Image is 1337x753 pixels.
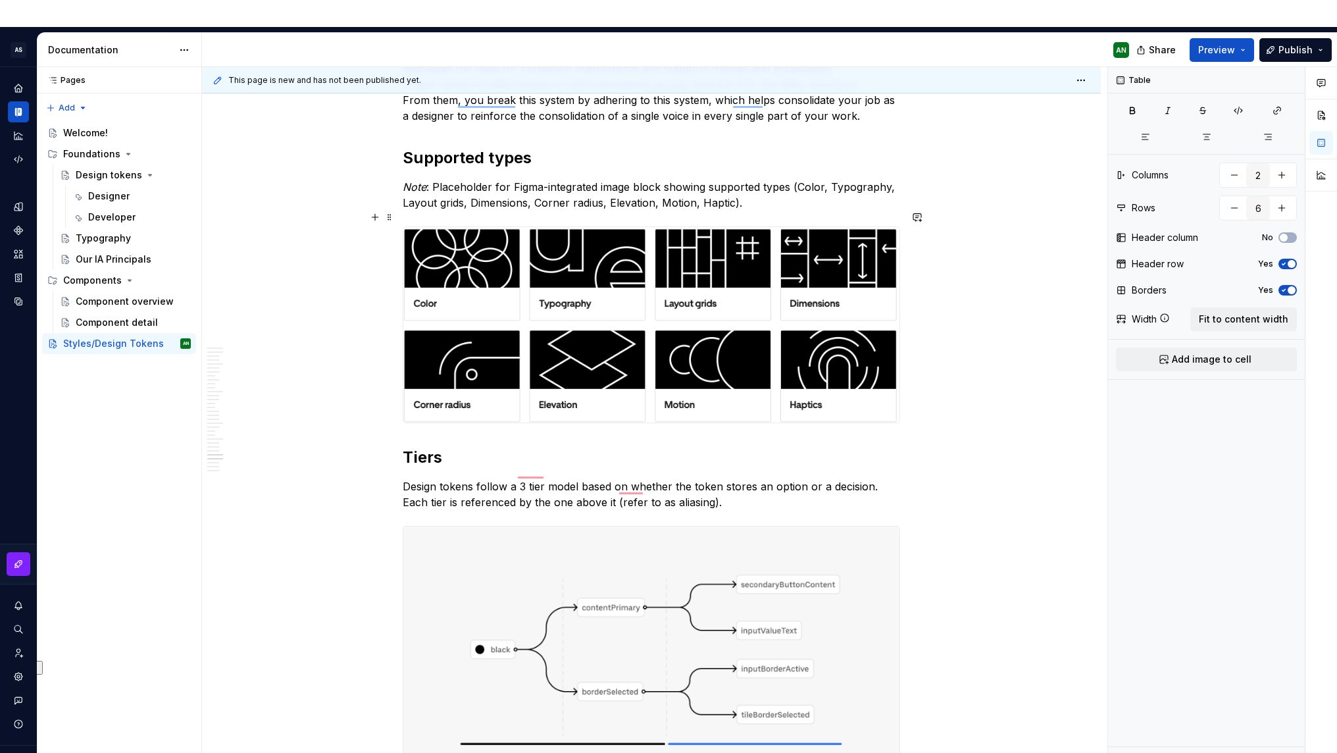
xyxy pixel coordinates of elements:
a: Styles/Design TokensAN [42,333,196,354]
div: Page tree [42,122,196,354]
span: This page is new and has not been published yet. [228,75,421,86]
div: Styles/Design Tokens [63,337,164,350]
div: Developer [88,211,136,224]
button: Fit to content width [1190,307,1297,331]
a: Design tokens [8,196,29,217]
div: Component detail [76,316,158,329]
button: AS [3,36,34,64]
a: Designer [67,186,196,207]
a: Design tokens [55,165,196,186]
a: Developer [67,207,196,228]
div: Header column [1132,231,1198,244]
div: AN [1116,45,1126,55]
a: Our IA Principals [55,249,196,270]
img: d8476b8d-8cf5-4e9e-9547-ab0f5d891778.png [403,227,899,423]
div: Our IA Principals [76,253,151,266]
div: Components [42,270,196,291]
span: Add [59,103,75,113]
button: Publish [1259,38,1332,62]
h2: Tiers [403,447,900,468]
a: Component overview [55,291,196,312]
div: Columns [1132,169,1169,182]
span: Share [1149,43,1176,57]
span: Publish [1278,43,1313,57]
a: Code automation [8,149,29,170]
label: Yes [1258,285,1273,296]
p: : Placeholder for Figma-integrated image block showing supported types (Color, Typography, Layout... [403,179,900,211]
button: Contact support [8,690,29,711]
a: Typography [55,228,196,249]
div: Design tokens [76,169,142,182]
a: Data sources [8,291,29,312]
a: Invite team [8,642,29,663]
div: Width [1132,313,1157,326]
div: Foundations [42,143,196,165]
div: AN [183,337,189,350]
button: Share [1130,38,1184,62]
a: Assets [8,244,29,265]
span: Add image to cell [1172,353,1251,366]
h2: Supported types [403,147,900,169]
a: Settings [8,666,29,687]
div: Rows [1132,201,1155,215]
div: Typography [76,232,131,245]
button: Notifications [8,595,29,616]
span: Fit to content width [1199,313,1288,326]
a: Welcome! [42,122,196,143]
a: Component detail [55,312,196,333]
div: Foundations [63,147,120,161]
div: Documentation [48,43,172,57]
button: Search ⌘K [8,619,29,640]
span: Preview [1198,43,1235,57]
a: Home [8,78,29,99]
p: Design tokens follow a 3 tier model based on whether the token stores an option or a decision. Ea... [403,479,900,510]
em: Note [403,180,426,194]
button: Preview [1190,38,1254,62]
div: Component overview [76,295,174,308]
div: Borders [1132,284,1167,297]
button: Add image to cell [1116,348,1297,371]
button: Add [42,99,91,117]
div: Header row [1132,257,1184,271]
a: Components [8,220,29,241]
div: Welcome! [63,126,108,140]
a: Analytics [8,125,29,146]
div: Components [63,274,122,287]
label: No [1262,232,1273,243]
div: AS [11,42,26,58]
a: Documentation [8,101,29,122]
div: Pages [42,75,86,86]
label: Yes [1258,259,1273,269]
div: Designer [88,190,130,203]
a: Storybook stories [8,267,29,288]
